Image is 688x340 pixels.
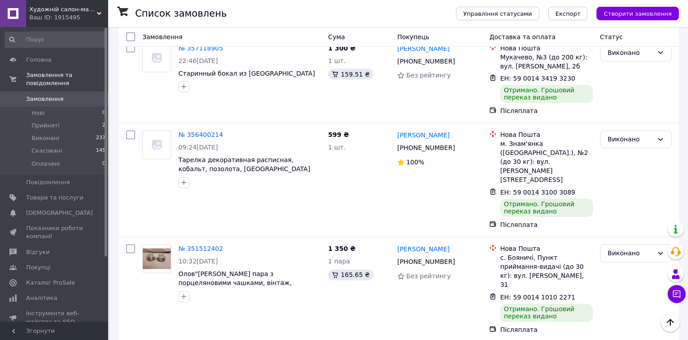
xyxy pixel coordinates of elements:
[500,140,592,185] div: м. Знам'янка ([GEOGRAPHIC_DATA].), №2 (до 30 кг): вул. [PERSON_NAME][STREET_ADDRESS]
[328,45,355,52] span: 1 300 ₴
[456,7,539,20] button: Управління статусами
[500,107,592,116] div: Післяплата
[500,254,592,290] div: с. Бояничі, Пункт приймання-видачі (до 30 кг): вул. [PERSON_NAME], 31
[500,245,592,254] div: Нова Пошта
[102,160,105,168] span: 0
[588,9,679,17] a: Створити замовлення
[406,159,424,166] span: 100%
[397,145,455,152] span: [PHONE_NUMBER]
[661,313,680,332] button: Наверх
[26,248,50,256] span: Відгуки
[32,134,59,142] span: Виконані
[328,245,355,253] span: 1 350 ₴
[500,294,575,301] span: ЕН: 59 0014 1010 2271
[178,70,315,77] a: Старинный бокал из [GEOGRAPHIC_DATA]
[604,10,672,17] span: Створити замовлення
[96,147,105,155] span: 145
[597,7,679,20] button: Створити замовлення
[500,221,592,230] div: Післяплата
[463,10,532,17] span: Управління статусами
[397,258,455,266] span: [PHONE_NUMBER]
[178,144,218,151] span: 09:24[DATE]
[328,33,345,41] span: Cума
[26,95,64,103] span: Замовлення
[26,178,70,186] span: Повідомлення
[406,72,451,79] span: Без рейтингу
[26,224,83,240] span: Показники роботи компанії
[178,245,223,253] a: № 351512402
[143,249,171,270] img: Фото товару
[102,109,105,117] span: 0
[500,189,575,196] span: ЕН: 59 0014 3100 3089
[26,309,83,326] span: Інструменти веб-майстра та SEO
[500,304,592,322] div: Отримано. Грошовий переказ видано
[26,279,75,287] span: Каталог ProSale
[26,56,51,64] span: Головна
[668,285,686,303] button: Чат з покупцем
[397,131,450,140] a: [PERSON_NAME]
[142,131,171,159] a: Фото товару
[178,271,292,296] a: Олов"[PERSON_NAME] пара з порцеляновими чашками, вінтаж, [GEOGRAPHIC_DATA], тавро
[608,135,653,145] div: Виконано
[142,245,171,273] a: Фото товару
[328,144,346,151] span: 1 шт.
[500,85,592,103] div: Отримано. Грошовий переказ видано
[5,32,106,48] input: Пошук
[26,71,108,87] span: Замовлення та повідомлення
[328,69,373,80] div: 159.51 ₴
[397,33,429,41] span: Покупець
[178,21,253,28] a: 2 товара у замовленні
[397,245,450,254] a: [PERSON_NAME]
[556,10,581,17] span: Експорт
[500,199,592,217] div: Отримано. Грошовий переказ видано
[32,109,45,117] span: Нові
[500,75,575,82] span: ЕН: 59 0014 3419 3230
[142,33,182,41] span: Замовлення
[608,48,653,58] div: Виконано
[600,33,623,41] span: Статус
[500,44,592,53] div: Нова Пошта
[32,122,59,130] span: Прийняті
[406,273,451,280] span: Без рейтингу
[26,263,50,272] span: Покупці
[178,258,218,265] span: 10:32[DATE]
[29,14,108,22] div: Ваш ID: 1915495
[328,258,350,265] span: 1 пара
[26,209,93,217] span: [DEMOGRAPHIC_DATA]
[26,294,57,302] span: Аналітика
[397,44,450,53] a: [PERSON_NAME]
[548,7,588,20] button: Експорт
[500,326,592,335] div: Післяплата
[608,249,653,258] div: Виконано
[178,157,310,173] a: Тарелка декоративная расписная, кобальт, позолота, [GEOGRAPHIC_DATA]
[178,45,223,52] a: № 357118905
[328,57,346,64] span: 1 шт.
[102,122,105,130] span: 2
[29,5,97,14] span: Художній салон-магазин
[500,53,592,71] div: Мукачево, №3 (до 200 кг): вул. [PERSON_NAME], 2б
[178,57,218,64] span: 22:46[DATE]
[96,134,105,142] span: 237
[26,194,83,202] span: Товари та послуги
[500,131,592,140] div: Нова Пошта
[328,131,349,139] span: 599 ₴
[32,147,62,155] span: Скасовані
[142,44,171,73] a: Фото товару
[489,33,556,41] span: Доставка та оплата
[135,8,227,19] h1: Список замовлень
[178,131,223,139] a: № 356400214
[397,58,455,65] span: [PHONE_NUMBER]
[328,270,373,281] div: 165.65 ₴
[32,160,60,168] span: Оплачені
